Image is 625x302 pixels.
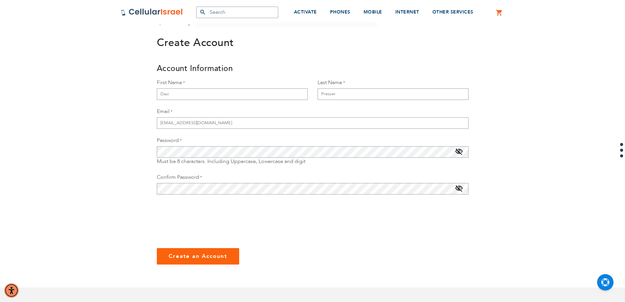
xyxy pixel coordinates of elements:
[157,35,234,50] span: Create Account
[157,137,179,144] span: Password
[4,283,19,298] div: Accessibility Menu
[157,108,170,115] span: Email
[169,252,228,260] span: Create an Account
[157,248,240,265] button: Create an Account
[318,88,469,100] input: Last Name
[121,8,183,16] img: Cellular Israel Logo
[395,9,419,15] span: INTERNET
[157,79,182,86] span: First Name
[196,7,278,18] input: Search
[364,9,382,15] span: MOBILE
[157,117,469,129] input: Email
[157,207,257,233] iframe: reCAPTCHA
[432,9,473,15] span: OTHER SERVICES
[157,20,194,26] a: Back to Login
[294,9,317,15] span: ACTIVATE
[157,174,199,181] span: Confirm Password
[330,9,350,15] span: PHONES
[157,63,469,74] h3: Account Information
[157,158,305,165] span: Must be 8 characters. Including Uppercase, Lowercase and digit
[318,79,342,86] span: Last Name
[157,88,308,100] input: First Name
